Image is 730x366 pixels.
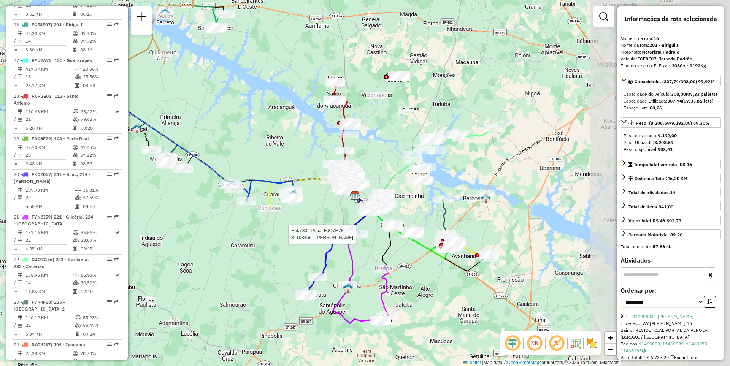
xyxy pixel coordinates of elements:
strong: R$ 46.802,73 [653,218,681,223]
a: Capacidade: (307,74/308,00) 99,92% [620,76,721,86]
i: % de utilização do peso [73,230,79,235]
i: Distância Total [18,31,22,36]
i: % de utilização da cubagem [73,280,79,285]
div: Atividade não roteirizada - QUIOSQUE TO DE BOA [446,238,465,246]
div: Atividade não roteirizada - MANOEL DOS SANTOS NE [367,92,386,99]
td: 14 [25,279,73,287]
td: 08:54 [83,203,119,210]
div: Atividade não roteirizada - TABACARIA DO TETA [444,241,463,249]
a: 11469888, 11469889, 11469073, 11468295 [620,341,708,353]
div: Atividade não roteirizada - MARCOS GONCALVES CAM [444,239,463,247]
div: Atividade não roteirizada - 58.082.765 GUILHERME SONEGO DA SILVA [342,119,361,127]
td: = [14,330,17,338]
img: PEREIRA BARRETO [160,8,170,18]
td: 08:58 [83,82,119,89]
span: Tempo total em rota: 08:16 [634,162,692,167]
img: Exibir/Ocultar setores [586,337,598,349]
em: Rota exportada [114,214,119,219]
div: Valor total: [628,217,681,224]
i: Distância Total [18,67,22,71]
div: Tipo do veículo: [620,62,721,69]
span: | 211 - Bilac, 214 - [PERSON_NAME] [14,171,90,184]
td: / [14,279,17,287]
i: Tempo total em rota [73,12,76,16]
td: = [14,46,17,54]
td: / [14,151,17,159]
span: 22 - [14,257,89,269]
i: % de utilização da cubagem [75,74,81,79]
div: Total de itens: [628,203,673,210]
i: Tempo total em rota [75,204,79,209]
em: Rota exportada [114,22,119,27]
i: Total de Atividades [18,39,22,43]
span: 46,20 KM [667,176,687,181]
em: Opções [107,58,112,62]
span: 20 - [14,171,90,184]
span: Exibir rótulo [547,334,566,352]
strong: 201 - Birigui I [649,42,678,48]
strong: Motorista Padra o [641,49,679,55]
em: Opções [107,93,112,98]
div: Atividade não roteirizada - AmBev S.A. - C. Uber [154,11,173,19]
td: 11,85 KM [25,288,73,295]
i: Distância Total [18,145,22,150]
td: 78,22% [80,108,114,116]
td: 18 [25,73,75,81]
img: SANT. ANTÔNIO DO ARACANGUÁ [330,95,340,105]
i: Total de Atividades [18,117,22,122]
a: Zoom in [605,332,616,344]
i: % de utilização da cubagem [75,195,81,200]
td: 36,56% [80,229,114,236]
span: Peso: (8.208,59/9.192,00) 89,30% [636,120,710,126]
td: = [14,203,17,210]
span: 18 - [14,93,79,106]
td: 22 [25,322,75,329]
span: FYN8I59 [32,214,51,220]
i: Distância Total [18,188,22,192]
span: FXD2057 [32,171,51,177]
td: 09:20 [80,124,114,132]
td: 79,63% [80,116,114,123]
span: EPU2A76 [32,57,51,63]
em: Rota exportada [114,257,119,261]
i: % de utilização do peso [73,145,78,150]
a: Zoom out [605,344,616,355]
td: 417,07 KM [25,65,75,73]
i: % de utilização do peso [73,351,78,356]
td: / [14,37,17,45]
i: Total de Atividades [18,195,22,200]
div: Atividade não roteirizada - CARLOS SOUZA [389,73,408,81]
i: % de utilização do peso [75,67,81,71]
span: BWI4I87 [32,342,51,347]
i: Observações [642,349,646,353]
td: = [14,160,17,168]
td: 47,59% [83,194,119,201]
i: % de utilização do peso [73,273,79,277]
strong: 983,41 [658,146,673,152]
td: / [14,357,17,365]
span: 19 - [14,136,89,141]
em: Opções [107,257,112,261]
img: LUIZIÂNIA [376,315,386,325]
span: + [608,333,613,342]
strong: 307,74 [667,98,682,104]
td: 151,16 KM [25,229,73,236]
a: Exibir filtros [596,9,611,24]
i: Rota otimizada [115,230,120,235]
span: | 112 - Santo Antonio [14,93,79,106]
div: Endereço: AV [PERSON_NAME] 16 [620,320,721,327]
td: 08:57 [80,160,118,168]
td: 2,48 KM [25,160,72,168]
img: BREJO ALEGRE [415,163,425,173]
div: Atividade não roteirizada - 46.835.890 ADRIANA T [389,73,408,81]
span: FCE8F07 [32,22,51,27]
em: Opções [107,172,112,176]
div: Peso disponível: [624,146,718,153]
strong: (07,33 pallets) [686,91,717,97]
td: 21 [25,116,73,123]
div: Nome da rota: [620,42,721,49]
span: 16 - [14,22,83,27]
i: Total de Atividades [18,153,22,157]
i: Total de Atividades [18,323,22,328]
i: Tempo total em rota [73,162,76,166]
